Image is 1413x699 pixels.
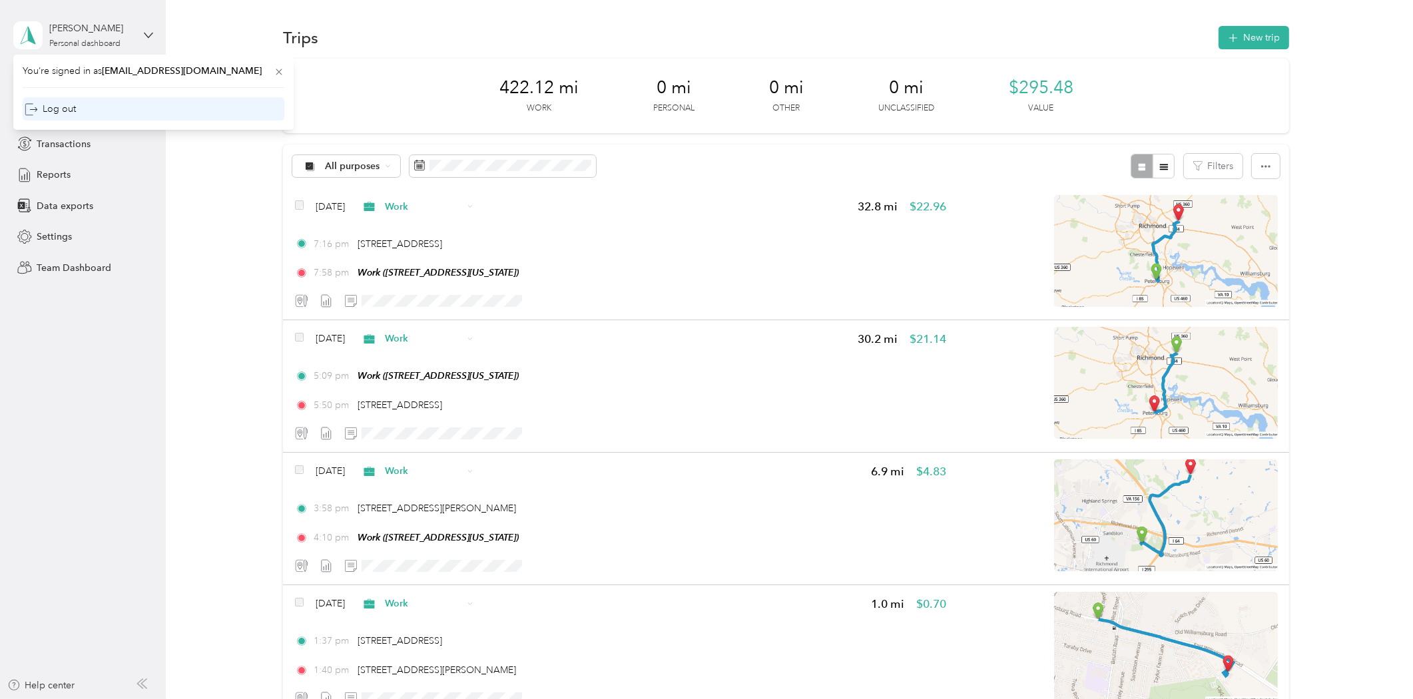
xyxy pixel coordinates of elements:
[385,332,463,346] span: Work
[37,261,111,275] span: Team Dashboard
[358,238,442,250] span: [STREET_ADDRESS]
[878,103,934,115] p: Unclassified
[49,21,133,35] div: [PERSON_NAME]
[385,464,463,478] span: Work
[358,399,442,411] span: [STREET_ADDRESS]
[314,531,352,545] span: 4:10 pm
[102,65,262,77] span: [EMAIL_ADDRESS][DOMAIN_NAME]
[7,678,75,692] button: Help center
[858,331,898,348] span: 30.2 mi
[316,332,345,346] span: [DATE]
[527,103,551,115] p: Work
[358,635,442,646] span: [STREET_ADDRESS]
[314,634,352,648] span: 1:37 pm
[314,266,352,280] span: 7:58 pm
[916,596,946,612] span: $0.70
[37,199,93,213] span: Data exports
[871,463,904,480] span: 6.9 mi
[889,77,924,99] span: 0 mi
[858,198,898,215] span: 32.8 mi
[910,331,946,348] span: $21.14
[25,102,76,116] div: Log out
[37,230,72,244] span: Settings
[385,200,463,214] span: Work
[49,40,121,48] div: Personal dashboard
[37,137,91,151] span: Transactions
[314,237,352,251] span: 7:16 pm
[23,64,284,78] span: You’re signed in as
[657,77,691,99] span: 0 mi
[314,398,352,412] span: 5:50 pm
[358,503,516,514] span: [STREET_ADDRESS][PERSON_NAME]
[1028,103,1053,115] p: Value
[1054,327,1278,439] img: minimap
[1184,154,1243,178] button: Filters
[358,370,519,381] span: Work ([STREET_ADDRESS][US_STATE])
[314,663,352,677] span: 1:40 pm
[871,596,904,612] span: 1.0 mi
[316,464,345,478] span: [DATE]
[1338,624,1413,699] iframe: Everlance-gr Chat Button Frame
[653,103,695,115] p: Personal
[358,267,519,278] span: Work ([STREET_ADDRESS][US_STATE])
[1054,195,1278,307] img: minimap
[358,532,519,543] span: Work ([STREET_ADDRESS][US_STATE])
[772,103,800,115] p: Other
[326,162,381,171] span: All purposes
[916,463,946,480] span: $4.83
[910,198,946,215] span: $22.96
[314,369,352,383] span: 5:09 pm
[316,596,345,610] span: [DATE]
[1054,459,1278,571] img: minimap
[316,200,345,214] span: [DATE]
[385,596,463,610] span: Work
[283,31,318,45] h1: Trips
[314,501,352,515] span: 3:58 pm
[1219,26,1289,49] button: New trip
[1009,77,1073,99] span: $295.48
[37,168,71,182] span: Reports
[499,77,579,99] span: 422.12 mi
[769,77,804,99] span: 0 mi
[358,664,516,676] span: [STREET_ADDRESS][PERSON_NAME]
